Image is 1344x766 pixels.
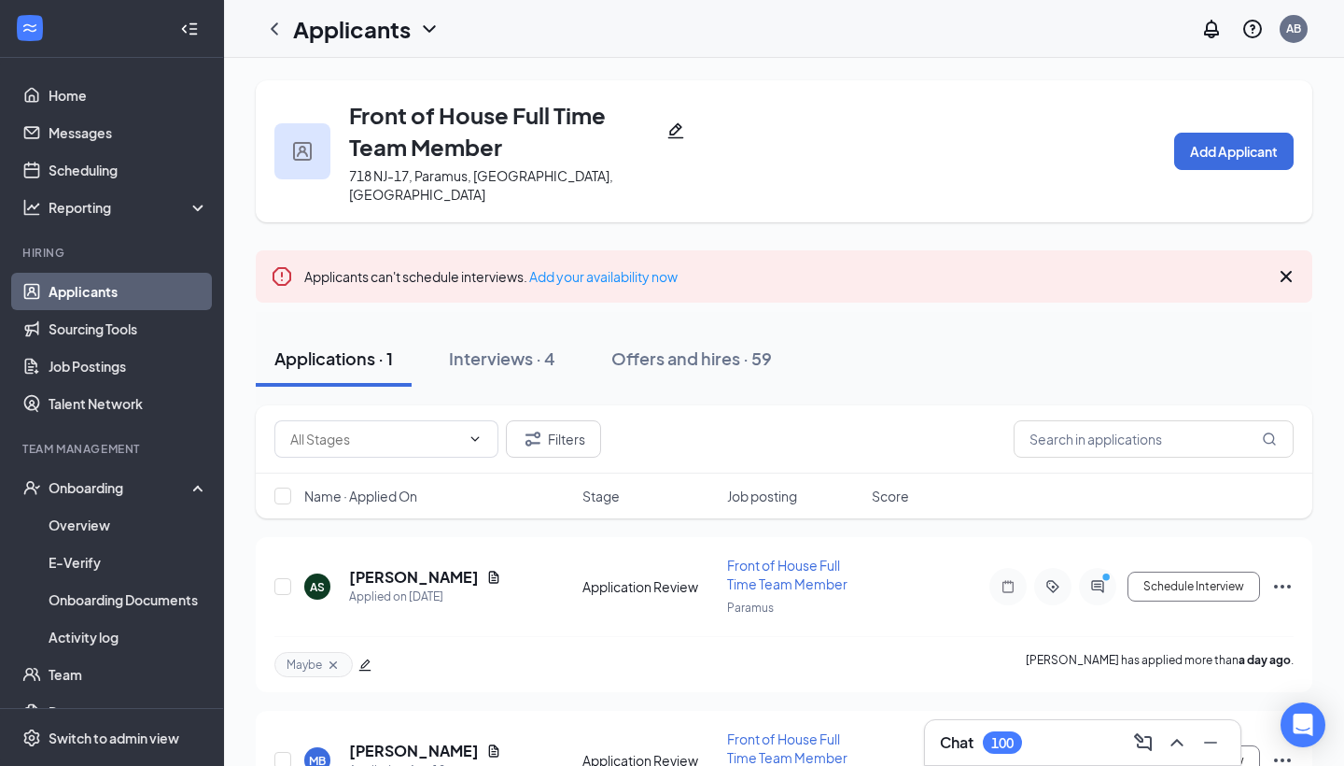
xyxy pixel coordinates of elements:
[326,658,341,673] svg: Cross
[418,18,441,40] svg: ChevronDown
[1042,579,1064,594] svg: ActiveTag
[940,732,973,753] h3: Chat
[1014,420,1294,458] input: Search in applications
[22,245,204,261] div: Hiring
[666,121,685,140] svg: Pencil
[1196,728,1225,758] button: Minimize
[997,579,1019,594] svg: Note
[49,151,208,189] a: Scheduling
[727,731,847,766] span: Front of House Full Time Team Member
[611,347,772,370] div: Offers and hires · 59
[582,577,716,596] div: Application Review
[1127,572,1260,602] button: Schedule Interview
[293,13,411,45] h1: Applicants
[304,268,678,285] span: Applicants can't schedule interviews.
[349,567,479,588] h5: [PERSON_NAME]
[1275,265,1297,288] svg: Cross
[1128,728,1158,758] button: ComposeMessage
[49,310,208,348] a: Sourcing Tools
[22,729,41,747] svg: Settings
[727,601,774,615] span: Paramus
[49,693,208,731] a: Documents
[310,579,325,595] div: AS
[1166,731,1188,754] svg: ChevronUp
[22,441,204,457] div: Team Management
[486,744,501,759] svg: Document
[49,581,208,618] a: Onboarding Documents
[1086,579,1109,594] svg: ActiveChat
[522,428,544,450] svg: Filter
[263,18,286,40] svg: ChevronLeft
[290,429,460,449] input: All Stages
[1132,731,1155,754] svg: ComposeMessage
[1239,653,1291,667] b: a day ago
[274,347,393,370] div: Applications · 1
[727,487,797,505] span: Job posting
[287,657,322,673] span: Maybe
[22,198,41,217] svg: Analysis
[1286,21,1301,36] div: AB
[49,198,209,217] div: Reporting
[506,420,601,458] button: Filter Filters
[486,570,501,585] svg: Document
[358,659,371,672] span: edit
[468,432,483,447] svg: ChevronDown
[349,588,501,606] div: Applied on [DATE]
[1026,652,1294,677] p: [PERSON_NAME] has applied more than .
[1262,432,1277,447] svg: MagnifyingGlass
[49,478,192,497] div: Onboarding
[49,544,208,581] a: E-Verify
[1271,575,1294,598] svg: Ellipses
[49,506,208,544] a: Overview
[49,385,208,422] a: Talent Network
[349,167,613,203] span: 718 NJ-17, Paramus, [GEOGRAPHIC_DATA], [GEOGRAPHIC_DATA]
[991,735,1014,751] div: 100
[49,729,179,747] div: Switch to admin view
[49,348,208,385] a: Job Postings
[271,265,293,288] svg: Error
[21,19,39,37] svg: WorkstreamLogo
[1200,18,1223,40] svg: Notifications
[582,487,620,505] span: Stage
[304,487,417,505] span: Name · Applied On
[49,114,208,151] a: Messages
[349,741,479,761] h5: [PERSON_NAME]
[49,656,208,693] a: Team
[1174,133,1294,170] button: Add Applicant
[22,478,41,497] svg: UserCheck
[49,77,208,114] a: Home
[449,347,555,370] div: Interviews · 4
[49,273,208,310] a: Applicants
[1098,572,1120,587] svg: PrimaryDot
[1281,702,1325,747] div: Open Intercom Messenger
[180,20,199,38] svg: Collapse
[1162,728,1192,758] button: ChevronUp
[49,618,208,656] a: Activity log
[349,99,659,163] h3: Front of House Full Time Team Member
[1241,18,1264,40] svg: QuestionInfo
[293,142,312,161] img: user icon
[1199,731,1222,754] svg: Minimize
[872,487,909,505] span: Score
[529,268,678,285] a: Add your availability now
[727,557,847,592] span: Front of House Full Time Team Member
